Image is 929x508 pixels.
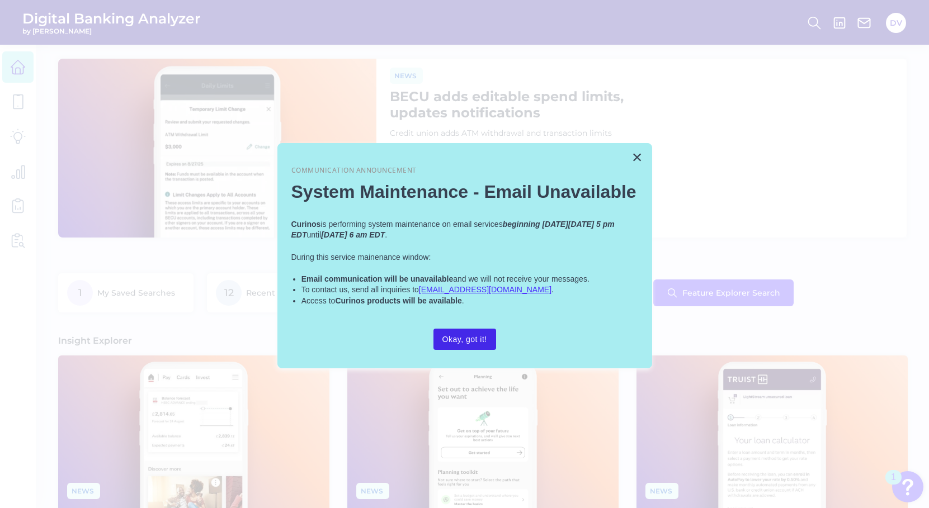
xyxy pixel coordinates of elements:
span: . [462,296,464,305]
a: [EMAIL_ADDRESS][DOMAIN_NAME] [419,285,551,294]
p: Communication Announcement [291,166,638,175]
span: Access to [301,296,336,305]
strong: Curinos [291,220,321,229]
em: [DATE] 6 am EDT [321,230,385,239]
button: Okay, got it! [433,329,496,350]
em: beginning [DATE][DATE] 5 pm EDT [291,220,617,240]
span: To contact us, send all inquiries to [301,285,419,294]
strong: Curinos products will be available [335,296,461,305]
span: and we will not receive your messages. [453,274,590,283]
span: . [385,230,387,239]
span: . [551,285,554,294]
button: Close [632,148,643,166]
span: is performing system maintenance on email services [320,220,502,229]
p: During this service mainenance window: [291,252,638,263]
strong: Email communication will be unavailable [301,274,454,283]
span: until [307,230,322,239]
h2: System Maintenance - Email Unavailable [291,181,638,202]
